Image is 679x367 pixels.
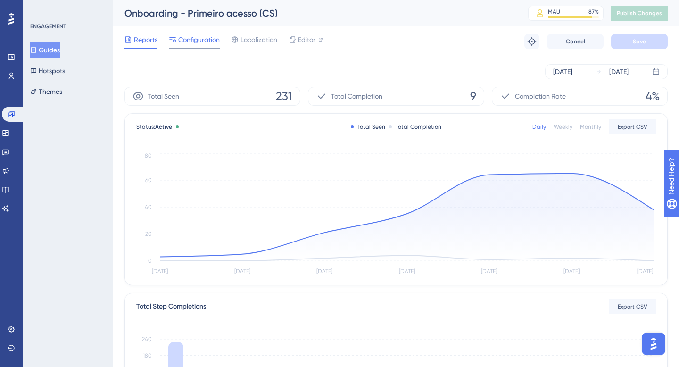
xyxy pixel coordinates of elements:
[609,119,656,134] button: Export CSV
[611,6,668,21] button: Publish Changes
[142,336,152,342] tspan: 240
[331,91,382,102] span: Total Completion
[639,330,668,358] iframe: UserGuiding AI Assistant Launcher
[618,123,647,131] span: Export CSV
[389,123,441,131] div: Total Completion
[148,258,152,264] tspan: 0
[298,34,315,45] span: Editor
[124,7,505,20] div: Onboarding - Primeiro acesso (CS)
[234,268,250,275] tspan: [DATE]
[566,38,585,45] span: Cancel
[609,66,629,77] div: [DATE]
[145,204,152,210] tspan: 40
[30,83,62,100] button: Themes
[637,268,653,275] tspan: [DATE]
[22,2,59,14] span: Need Help?
[618,303,647,310] span: Export CSV
[143,352,152,359] tspan: 180
[316,268,332,275] tspan: [DATE]
[30,23,66,30] div: ENGAGEMENT
[148,91,179,102] span: Total Seen
[532,123,546,131] div: Daily
[178,34,220,45] span: Configuration
[145,177,152,183] tspan: 60
[633,38,646,45] span: Save
[399,268,415,275] tspan: [DATE]
[563,268,580,275] tspan: [DATE]
[145,231,152,237] tspan: 20
[240,34,277,45] span: Localization
[134,34,157,45] span: Reports
[646,89,660,104] span: 4%
[554,123,572,131] div: Weekly
[611,34,668,49] button: Save
[155,124,172,130] span: Active
[548,8,560,16] div: MAU
[481,268,497,275] tspan: [DATE]
[547,34,604,49] button: Cancel
[515,91,566,102] span: Completion Rate
[30,42,60,58] button: Guides
[145,152,152,159] tspan: 80
[136,123,172,131] span: Status:
[30,62,65,79] button: Hotspots
[580,123,601,131] div: Monthly
[609,299,656,314] button: Export CSV
[152,268,168,275] tspan: [DATE]
[617,9,662,17] span: Publish Changes
[553,66,572,77] div: [DATE]
[470,89,476,104] span: 9
[276,89,292,104] span: 231
[136,301,206,312] div: Total Step Completions
[351,123,385,131] div: Total Seen
[588,8,599,16] div: 87 %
